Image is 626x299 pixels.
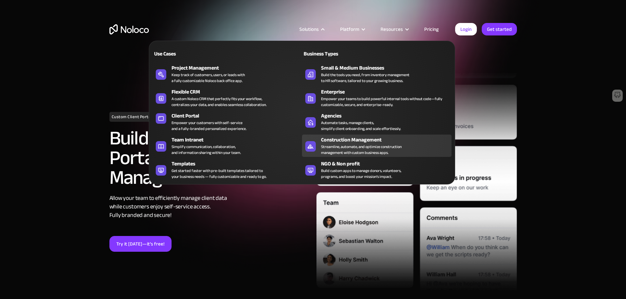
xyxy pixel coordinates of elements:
[172,168,267,180] div: Get started faster with pre-built templates tailored to your business needs — fully customizable ...
[172,136,305,144] div: Team Intranet
[482,23,517,35] a: Get started
[302,159,452,181] a: NGO & Non profitBuild custom apps to manage donors, volunteers,programs, and boost your mission’s...
[321,160,454,168] div: NGO & Non profit
[152,159,302,181] a: TemplatesGet started faster with pre-built templates tailored toyour business needs — fully custo...
[332,25,372,33] div: Platform
[302,50,374,58] div: Business Types
[109,128,310,187] h2: Build a Custom Client Portal for Seamless Client Management
[109,194,310,220] div: Allow your team to efficiently manage client data while customers enjoy self-service access. Full...
[152,135,302,157] a: Team IntranetSimplify communication, collaboration,and information sharing within your team.
[321,96,448,108] div: Empower your teams to build powerful internal tools without code—fully customizable, secure, and ...
[172,88,305,96] div: Flexible CRM
[152,111,302,133] a: Client PortalEmpower your customers with self-serviceand a fully-branded personalized experience.
[381,25,403,33] div: Resources
[172,72,245,84] div: Keep track of customers, users, or leads with a fully customizable Noloco back office app.
[172,112,305,120] div: Client Portal
[321,144,402,156] div: Streamline, automate, and optimize construction management with custom business apps.
[340,25,359,33] div: Platform
[372,25,416,33] div: Resources
[302,63,452,85] a: Small & Medium BusinessesBuild the tools you need, from inventory managementto HR software, tailo...
[321,88,454,96] div: Enterprise
[299,25,319,33] div: Solutions
[291,25,332,33] div: Solutions
[152,63,302,85] a: Project ManagementKeep track of customers, users, or leads witha fully customizable Noloco back o...
[302,87,452,109] a: EnterpriseEmpower your teams to build powerful internal tools without code—fully customizable, se...
[321,168,401,180] div: Build custom apps to manage donors, volunteers, programs, and boost your mission’s impact.
[302,135,452,157] a: Construction ManagementStreamline, automate, and optimize constructionmanagement with custom busi...
[149,32,455,184] nav: Solutions
[302,111,452,133] a: AgenciesAutomate tasks, manage clients,simplify client onboarding, and scale effortlessly.
[109,112,170,122] h1: Custom Client Portal Builder
[152,50,224,58] div: Use Cases
[416,25,447,33] a: Pricing
[321,64,454,72] div: Small & Medium Businesses
[302,46,452,61] a: Business Types
[172,64,305,72] div: Project Management
[172,144,241,156] div: Simplify communication, collaboration, and information sharing within your team.
[321,120,401,132] div: Automate tasks, manage clients, simplify client onboarding, and scale effortlessly.
[321,136,454,144] div: Construction Management
[172,120,246,132] div: Empower your customers with self-service and a fully-branded personalized experience.
[109,236,172,252] a: Try it [DATE]—it’s free!
[172,160,305,168] div: Templates
[321,112,454,120] div: Agencies
[152,46,302,61] a: Use Cases
[321,72,409,84] div: Build the tools you need, from inventory management to HR software, tailored to your growing busi...
[172,96,267,108] div: A custom Noloco CRM that perfectly fits your workflow, centralizes your data, and enables seamles...
[109,24,149,34] a: home
[455,23,477,35] a: Login
[152,87,302,109] a: Flexible CRMA custom Noloco CRM that perfectly fits your workflow,centralizes your data, and enab...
